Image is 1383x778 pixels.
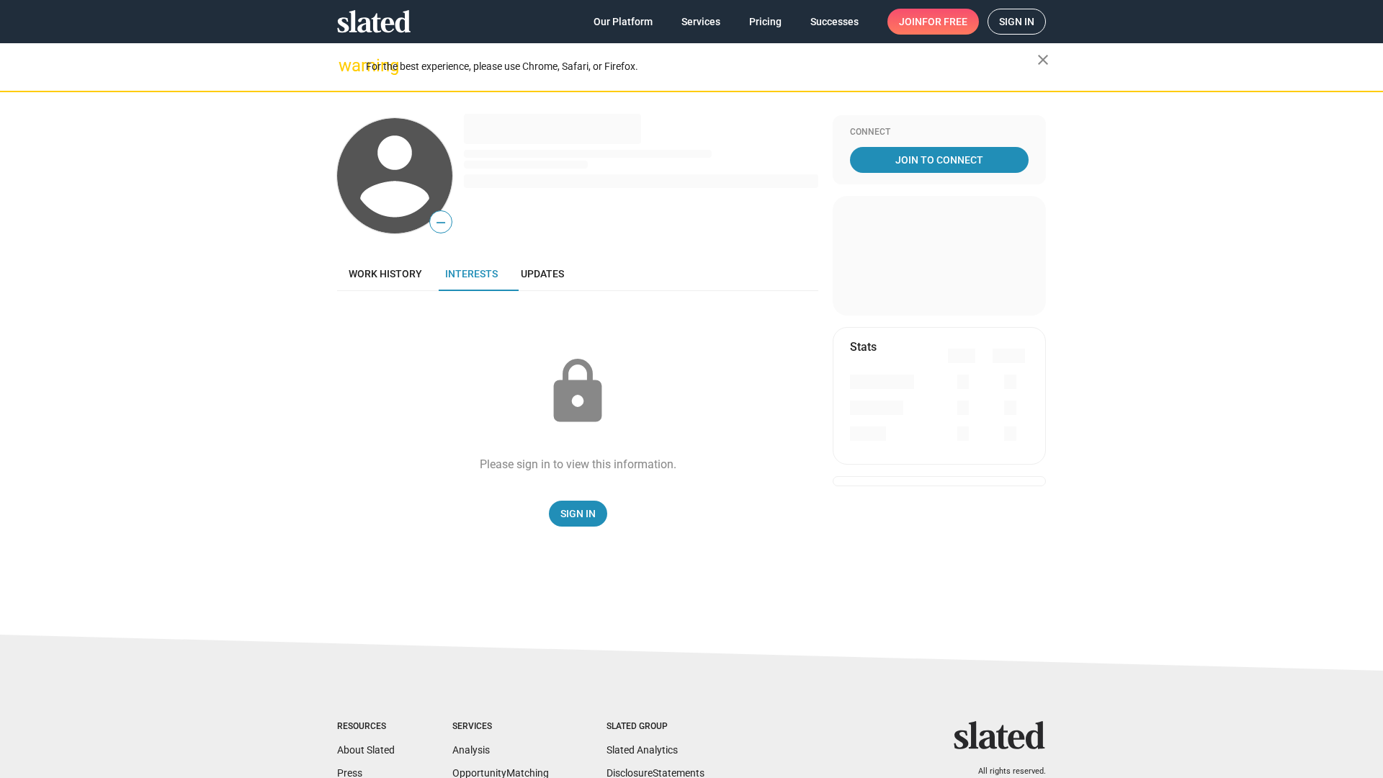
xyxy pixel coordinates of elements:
[670,9,732,35] a: Services
[810,9,859,35] span: Successes
[337,744,395,756] a: About Slated
[366,57,1037,76] div: For the best experience, please use Chrome, Safari, or Firefox.
[542,356,614,428] mat-icon: lock
[452,721,549,733] div: Services
[521,268,564,280] span: Updates
[887,9,979,35] a: Joinfor free
[549,501,607,527] a: Sign In
[582,9,664,35] a: Our Platform
[749,9,782,35] span: Pricing
[434,256,509,291] a: Interests
[850,339,877,354] mat-card-title: Stats
[853,147,1026,173] span: Join To Connect
[594,9,653,35] span: Our Platform
[799,9,870,35] a: Successes
[999,9,1034,34] span: Sign in
[480,457,676,472] div: Please sign in to view this information.
[509,256,576,291] a: Updates
[445,268,498,280] span: Interests
[560,501,596,527] span: Sign In
[607,744,678,756] a: Slated Analytics
[339,57,356,74] mat-icon: warning
[922,9,967,35] span: for free
[850,147,1029,173] a: Join To Connect
[337,256,434,291] a: Work history
[452,744,490,756] a: Analysis
[988,9,1046,35] a: Sign in
[681,9,720,35] span: Services
[607,721,704,733] div: Slated Group
[349,268,422,280] span: Work history
[899,9,967,35] span: Join
[850,127,1029,138] div: Connect
[1034,51,1052,68] mat-icon: close
[430,213,452,232] span: —
[738,9,793,35] a: Pricing
[337,721,395,733] div: Resources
